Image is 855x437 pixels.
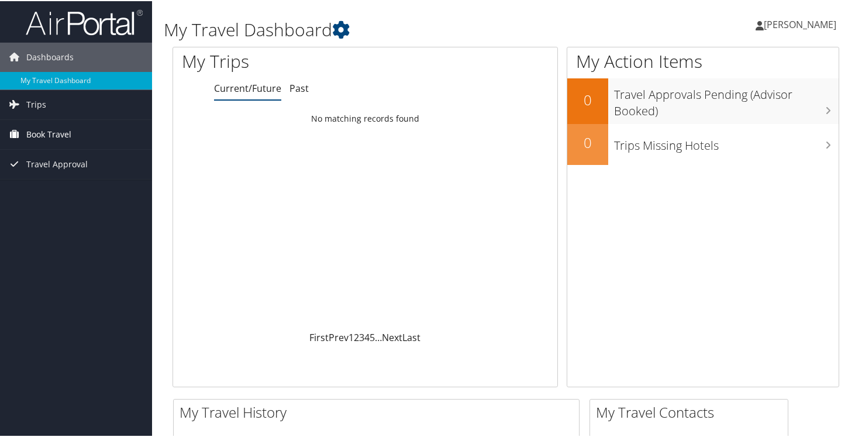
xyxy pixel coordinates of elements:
a: Next [382,330,402,343]
a: 0Trips Missing Hotels [567,123,839,164]
td: No matching records found [173,107,557,128]
span: Dashboards [26,42,74,71]
h2: 0 [567,132,608,152]
h3: Travel Approvals Pending (Advisor Booked) [614,80,839,118]
h2: 0 [567,89,608,109]
h1: My Travel Dashboard [164,16,620,41]
h2: My Travel Contacts [596,401,788,421]
a: Last [402,330,420,343]
a: 5 [370,330,375,343]
a: Prev [329,330,349,343]
a: 2 [354,330,359,343]
h2: My Travel History [180,401,579,421]
span: [PERSON_NAME] [764,17,836,30]
a: 3 [359,330,364,343]
h3: Trips Missing Hotels [614,130,839,153]
a: Current/Future [214,81,281,94]
a: First [309,330,329,343]
a: 0Travel Approvals Pending (Advisor Booked) [567,77,839,122]
img: airportal-logo.png [26,8,143,35]
a: Past [289,81,309,94]
span: Trips [26,89,46,118]
span: Book Travel [26,119,71,148]
a: 1 [349,330,354,343]
span: … [375,330,382,343]
a: [PERSON_NAME] [756,6,848,41]
h1: My Trips [182,48,388,73]
span: Travel Approval [26,149,88,178]
a: 4 [364,330,370,343]
h1: My Action Items [567,48,839,73]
